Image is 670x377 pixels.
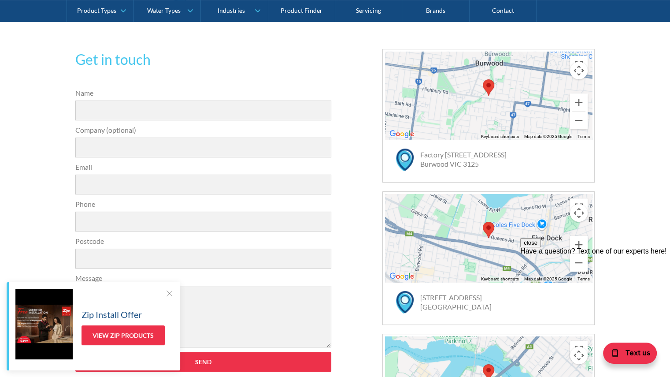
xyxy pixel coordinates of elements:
[75,236,332,246] label: Postcode
[481,134,518,140] button: Keyboard shortcuts
[396,291,414,314] img: map marker icon
[481,276,518,282] button: Keyboard shortcuts
[479,76,498,99] div: Map pin
[387,271,416,282] a: Open this area in Google Maps (opens a new window)
[75,125,332,135] label: Company (optional)
[570,56,588,74] button: Toggle fullscreen view
[77,7,116,15] div: Product Types
[479,218,498,242] div: Map pin
[524,134,572,139] span: Map data ©2025 Google
[570,204,588,222] button: Map camera controls
[75,352,332,372] input: Send
[570,62,588,79] button: Map camera controls
[81,308,142,321] h5: Zip Install Offer
[147,7,181,15] div: Water Types
[570,198,588,216] button: Toggle fullscreen view
[75,162,332,172] label: Email
[582,333,670,377] iframe: podium webchat widget bubble
[387,128,416,140] a: Open this area in Google Maps (opens a new window)
[420,293,492,311] a: [STREET_ADDRESS][GEOGRAPHIC_DATA]
[387,128,416,140] img: Google
[15,289,73,359] img: Zip Install Offer
[75,49,332,70] h2: Get in touch
[520,238,670,344] iframe: podium webchat widget prompt
[75,273,332,284] label: Message
[570,347,588,364] button: Map camera controls
[420,150,507,168] a: Factory [STREET_ADDRESS]Burwood VIC 3125
[81,325,165,345] a: View Zip Products
[217,7,244,15] div: Industries
[75,88,332,98] label: Name
[396,149,414,171] img: map marker icon
[570,236,588,254] button: Zoom in
[75,199,332,209] label: Phone
[570,112,588,129] button: Zoom out
[387,271,416,282] img: Google
[570,93,588,111] button: Zoom in
[577,134,589,139] a: Terms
